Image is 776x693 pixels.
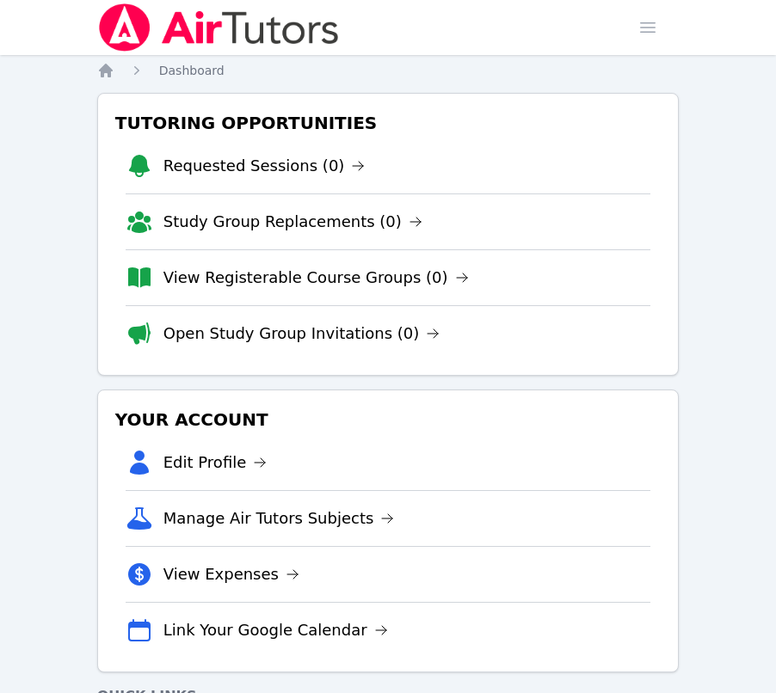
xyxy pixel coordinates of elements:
[163,451,268,475] a: Edit Profile
[163,618,388,642] a: Link Your Google Calendar
[163,210,422,234] a: Study Group Replacements (0)
[159,64,225,77] span: Dashboard
[163,154,366,178] a: Requested Sessions (0)
[163,562,299,586] a: View Expenses
[163,506,395,530] a: Manage Air Tutors Subjects
[97,62,680,79] nav: Breadcrumb
[112,404,665,435] h3: Your Account
[97,3,341,52] img: Air Tutors
[163,322,440,346] a: Open Study Group Invitations (0)
[159,62,225,79] a: Dashboard
[163,266,469,290] a: View Registerable Course Groups (0)
[112,107,665,138] h3: Tutoring Opportunities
